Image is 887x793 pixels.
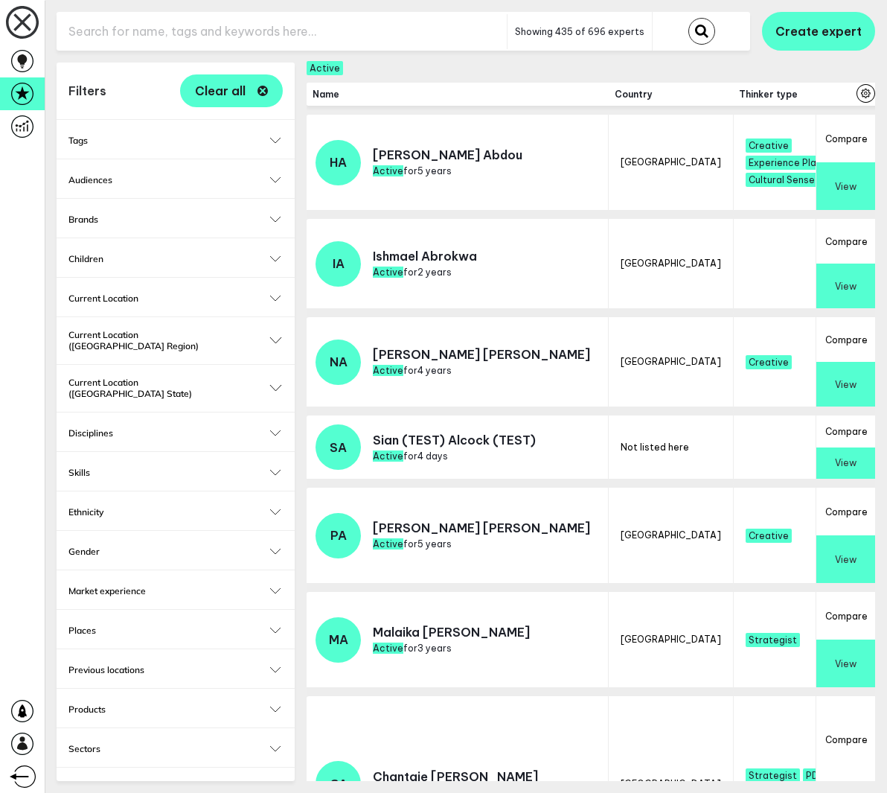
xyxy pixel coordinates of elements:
button: View [816,640,875,687]
span: for 5 years [373,165,452,176]
button: View [816,535,875,583]
button: Compare [816,696,875,784]
button: Children [68,253,283,264]
button: Brands [68,214,283,225]
span: NA [330,354,348,369]
span: Create expert [775,24,862,39]
span: Active [373,450,403,462]
span: for 3 years [373,643,452,654]
span: Clear all [195,85,246,97]
span: Country [615,89,727,100]
p: Sian (TEST) Alcock (TEST) [373,433,536,448]
p: Chantaie [PERSON_NAME] [373,769,538,784]
span: Showing 435 of 696 experts [515,26,644,37]
button: Market experience [68,585,283,596]
button: Current Location ([GEOGRAPHIC_DATA] Region) [68,329,283,351]
button: Sectors [68,743,283,754]
span: Active [373,365,403,376]
span: IA [333,256,345,271]
button: Create expert [762,12,875,51]
span: Not listed here [621,442,689,453]
span: SA [330,440,347,455]
span: Active [373,538,403,550]
span: Creative [746,529,792,543]
span: [GEOGRAPHIC_DATA] [621,778,721,789]
span: Creative [746,355,792,369]
span: Active [373,267,403,278]
span: for 5 years [373,538,452,550]
p: [PERSON_NAME] [PERSON_NAME] [373,520,590,535]
button: Compare [816,488,875,535]
span: [GEOGRAPHIC_DATA] [621,356,721,367]
button: Compare [816,592,875,640]
button: Skills [68,467,283,478]
span: Thinker type [739,89,864,100]
button: Clear all [180,74,283,107]
span: for 4 years [373,365,452,376]
button: Disciplines [68,427,283,439]
span: Name [313,89,603,100]
button: View [816,264,875,308]
span: CA [330,777,348,792]
span: HA [330,155,347,170]
span: for 2 years [373,267,452,278]
button: Compare [816,317,875,362]
button: Places [68,625,283,636]
h1: Filters [68,83,106,98]
p: Malaika [PERSON_NAME] [373,625,530,640]
span: [GEOGRAPHIC_DATA] [621,156,721,168]
span: [GEOGRAPHIC_DATA] [621,258,721,269]
button: Compare [816,219,875,264]
button: Ethnicity [68,506,283,517]
span: Cultural Sense Checker [746,173,858,187]
button: Compare [816,115,875,162]
span: [GEOGRAPHIC_DATA] [621,634,721,645]
span: Active [307,61,343,75]
span: Strategist [746,768,800,783]
button: Audiences [68,174,283,185]
p: [PERSON_NAME] Abdou [373,147,522,162]
span: Strategist [746,633,800,647]
button: View [816,362,875,407]
span: Active [373,165,403,176]
span: PA [330,528,347,543]
span: Active [373,643,403,654]
span: MA [329,632,348,647]
button: View [816,448,875,480]
span: PD [803,768,822,783]
button: Tags [68,135,283,146]
span: Creative [746,138,792,153]
button: Compare [816,415,875,448]
button: Gender [68,546,283,557]
span: Experience Planner [746,156,839,170]
button: Current Location ([GEOGRAPHIC_DATA] State) [68,377,283,399]
span: for 4 days [373,450,448,462]
p: Ishmael Abrokwa [373,249,477,264]
p: [PERSON_NAME] [PERSON_NAME] [373,347,590,362]
span: [GEOGRAPHIC_DATA] [621,529,721,541]
input: Search for name, tags and keywords here... [57,13,507,50]
button: Previous locations [68,664,283,675]
button: Current Location [68,293,283,304]
button: Products [68,704,283,715]
button: View [816,162,875,210]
